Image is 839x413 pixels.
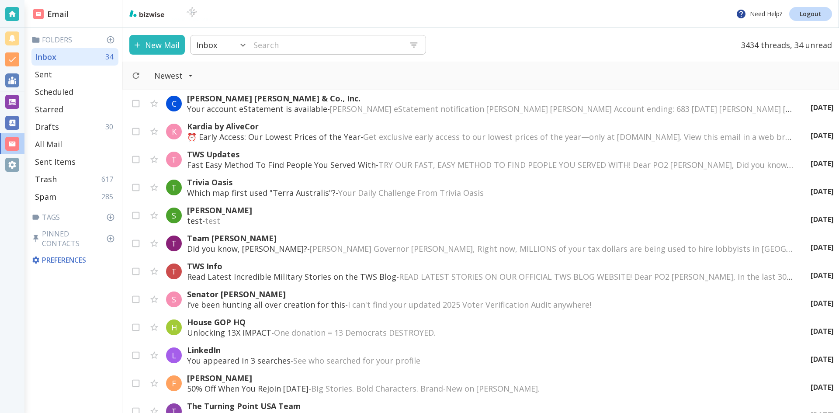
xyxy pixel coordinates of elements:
p: [DATE] [811,103,834,112]
p: T [171,154,177,165]
span: I can't find your updated 2025 Voter Verification Audit anywhere! ‌ ‌ ‌ ‌ ‌ ‌ ‌ ‌ ‌ ‌ ‌ ‌ ‌ ‌ ‌ ‌... [348,299,735,310]
p: [DATE] [811,326,834,336]
p: Logout [800,11,822,17]
p: [DATE] [811,243,834,252]
p: S [172,210,176,221]
div: Trash617 [31,170,118,188]
p: You appeared in 3 searches - [187,355,793,366]
p: Trivia Oasis [187,177,793,187]
div: Sent Items [31,153,118,170]
p: Which map first used "Terra Australis"? - [187,187,793,198]
span: Your Daily Challenge From Trivia Oasis ‌ ‌ ‌ ‌ ‌ ‌ ‌ ‌ ‌ ‌ ‌ ‌ ‌ ‌ ‌ ‌ ‌ ‌ ‌ ‌ ‌ ‌ ‌ ‌ ‌ ‌ ‌ ‌ ‌ ... [338,187,661,198]
p: test - [187,215,793,226]
img: BioTech International [172,7,212,21]
p: All Mail [35,139,62,149]
p: K [172,126,177,137]
p: Inbox [196,40,217,50]
span: Big Stories. Bold Characters. Brand-New on [PERSON_NAME]. ͏ ‌ ﻿ ͏ ‌ ﻿ ͏ ‌ ﻿ ͏ ‌ ﻿ ͏ ‌ ﻿ ͏ ‌ ﻿ ͏ ‌... [311,383,699,394]
p: C [172,98,177,109]
p: Drafts [35,121,59,132]
p: 50% Off When You Rejoin [DATE] - [187,383,793,394]
p: [DATE] [811,187,834,196]
input: Search [251,36,402,54]
span: One donation = 13 Democrats DESTROYED. ‌ ‌ ‌ ‌ ‌ ‌ ‌ ‌ ‌ ‌ ‌ ‌ ‌ ‌ ‌ ‌ ‌ ‌ ‌ ‌ ‌ ‌ ‌ ‌ ‌ ‌ ‌ ‌ ‌ ... [274,327,613,338]
p: T [171,266,177,277]
p: Inbox [35,52,56,62]
p: 285 [101,192,117,201]
p: Kardia by AliveCor [187,121,793,132]
p: Tags [31,212,118,222]
p: Scheduled [35,87,73,97]
div: Starred [31,101,118,118]
p: [DATE] [811,271,834,280]
p: [PERSON_NAME] [187,373,793,383]
div: Inbox34 [31,48,118,66]
p: T [171,182,177,193]
div: Scheduled [31,83,118,101]
p: Unlocking 13X IMPACT - [187,327,793,338]
span: See who searched for your profile ͏ ͏ ͏ ͏ ͏ ͏ ͏ ͏ ͏ ͏ ͏ ͏ ͏ ͏ ͏ ͏ ͏ ͏ ͏ ͏ ͏ ͏ ͏ ͏ ͏ ͏ ͏ ͏ ͏ ͏ ͏ ͏... [293,355,604,366]
span: test [205,215,220,226]
p: 30 [105,122,117,132]
p: [PERSON_NAME] [187,205,793,215]
p: Did you know, [PERSON_NAME]? - [187,243,793,254]
p: Fast Easy Method To Find People You Served With - [187,160,793,170]
button: Refresh [128,68,144,83]
p: Pinned Contacts [31,229,118,248]
p: [DATE] [811,298,834,308]
p: L [172,350,176,361]
p: Spam [35,191,56,202]
p: [DATE] [811,354,834,364]
p: Folders [31,35,118,45]
p: [PERSON_NAME] [PERSON_NAME] & Co., Inc. [187,93,793,104]
button: Filter [146,66,202,85]
img: DashboardSidebarEmail.svg [33,9,44,19]
p: [DATE] [811,131,834,140]
p: Preferences [31,255,117,265]
p: Your account eStatement is available - [187,104,793,114]
p: Team [PERSON_NAME] [187,233,793,243]
p: TWS Updates [187,149,793,160]
p: ⏰ Early Access: Our Lowest Prices of the Year - [187,132,793,142]
p: Sent [35,69,52,80]
p: Read Latest Incredible Military Stories on the TWS Blog - [187,271,793,282]
img: bizwise [129,10,164,17]
div: Spam285 [31,188,118,205]
p: H [171,322,177,333]
p: LinkedIn [187,345,793,355]
p: S [172,294,176,305]
p: 3434 threads, 34 unread [736,35,832,55]
p: 34 [105,52,117,62]
button: New Mail [129,35,185,55]
p: The Turning Point USA Team [187,401,793,411]
p: F [172,378,176,389]
p: [DATE] [811,382,834,392]
p: I’ve been hunting all over creation for this - [187,299,793,310]
p: [DATE] [811,159,834,168]
p: House GOP HQ [187,317,793,327]
h2: Email [33,8,69,20]
div: Sent [31,66,118,83]
p: Need Help? [736,9,782,19]
p: Senator [PERSON_NAME] [187,289,793,299]
a: Logout [789,7,832,21]
div: Drafts30 [31,118,118,135]
p: T [171,238,177,249]
p: Sent Items [35,156,76,167]
p: Trash [35,174,57,184]
p: [DATE] [811,215,834,224]
p: 617 [101,174,117,184]
p: TWS Info [187,261,793,271]
div: Preferences [30,252,118,268]
div: All Mail [31,135,118,153]
p: Starred [35,104,63,115]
